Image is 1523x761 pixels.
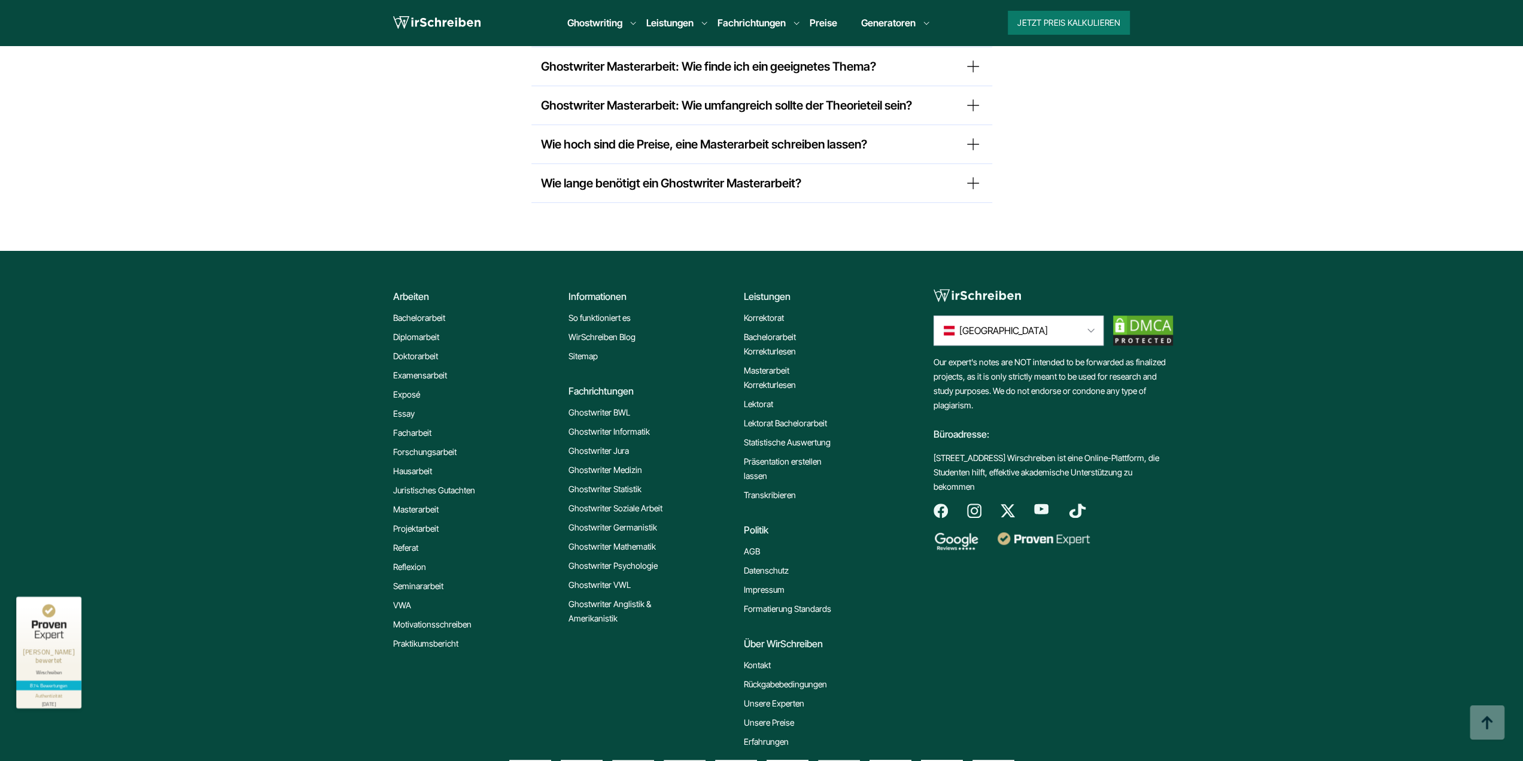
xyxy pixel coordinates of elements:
[393,330,439,344] a: Diplomarbeit
[1469,705,1505,741] img: button top
[934,504,948,518] img: facebook
[569,463,642,477] a: Ghostwriter Medizin
[998,532,1090,545] img: proven expert
[744,311,784,325] a: Korrektorat
[1113,316,1173,345] img: dmca
[541,57,983,76] summary: Ghostwriter Masterarbeit: Wie finde ich ein geeignetes Thema?
[16,597,81,708] div: Kundenbewertungen & Erfahrungen zu Wirschreiben. Mehr Infos anzeigen
[393,522,439,536] a: Projektarbeit
[569,482,642,496] a: Ghostwriter Statistik
[569,501,662,516] a: Ghostwriter Soziale Arbeit
[1034,504,1048,514] img: youtube
[744,563,789,578] a: Datenschutz
[934,532,978,550] img: google reviews
[569,349,598,363] a: Sitemap
[744,602,831,616] a: Formatierung Standards
[569,578,631,592] a: Ghostwriter VWL
[393,407,415,421] a: Essay
[20,699,78,707] div: [DATE]
[393,502,439,517] a: Masterarbeit
[744,677,827,692] a: Rückgabebedingungen
[16,690,81,708] a: Informationen zum Siegel anzeigen
[569,559,658,573] a: Ghostwriter Psychologie
[744,523,910,537] div: Politik
[1008,11,1130,35] button: Jetzt Preis kalkulieren
[934,413,1173,451] div: Büroadresse:
[744,658,771,672] a: Kontakt
[744,397,773,411] a: Lektorat
[744,696,804,711] a: Unsere Experten
[393,483,475,498] a: Juristisches Gutachten
[744,416,827,430] a: Lektorat Bachelorarbeit
[569,520,657,535] a: Ghostwriter Germanistik
[959,323,1048,338] span: [GEOGRAPHIC_DATA]
[646,16,694,30] a: Leistungen
[16,599,81,681] a: Rückseite des Siegels anzeigen [PERSON_NAME] bewertet Wirschreiben
[744,363,840,392] a: Masterarbeit Korrekturlesen
[744,715,794,730] a: Unsere Preise
[744,435,831,450] a: Statistische Auswertung
[569,405,630,420] a: Ghostwriter BWL
[569,311,631,325] a: So funktioniert es
[393,426,431,440] a: Facharbeit
[744,544,760,559] a: AGB
[569,330,636,344] a: WirSchreiben Blog
[569,384,734,398] div: Fachrichtungen
[393,349,438,363] a: Doktorarbeit
[744,735,789,749] a: Erfahrungen
[393,579,443,593] a: Seminararbeit
[393,560,426,574] a: Reflexion
[393,617,472,632] a: Motivationsschreiben
[569,289,734,304] div: Informationen
[569,444,629,458] a: Ghostwriter Jura
[744,488,796,502] a: Transkribieren
[35,692,62,699] div: Authentizität
[744,454,840,483] a: Präsentation erstellen lassen
[810,17,837,29] a: Preise
[1068,504,1087,518] img: tiktok
[744,636,910,651] div: Über WirSchreiben
[744,330,840,359] a: Bachelorarbeit Korrekturlesen
[967,504,981,518] img: instagram
[393,14,481,32] img: logo wirschreiben
[393,445,457,459] a: Forschungsarbeit
[16,647,81,665] div: [PERSON_NAME] bewertet
[861,16,916,30] a: Generatoren
[20,669,78,675] div: Wirschreiben
[744,583,785,597] a: Impressum
[393,464,432,478] a: Hausarbeit
[934,355,1173,504] div: Our expert's notes are NOT intended to be forwarded as finalized projects, as it is only strictly...
[569,597,664,626] a: Ghostwriter Anglistik & Amerikanistik
[393,598,411,613] a: VWA
[934,289,1021,302] img: logo-footer
[569,425,650,439] a: Ghostwriter Informatik
[393,289,559,304] div: Arbeiten
[393,636,458,651] a: Praktikumsbericht
[744,289,910,304] div: Leistungen
[393,311,445,325] a: Bachelorarbeit
[393,368,447,383] a: Examensarbeit
[541,135,983,154] summary: Wie hoch sind die Preise, eine Masterarbeit schreiben lassen?
[569,539,656,554] a: Ghostwriter Mathematik
[718,16,786,30] a: Fachrichtungen
[567,16,622,30] a: Ghostwriting
[393,541,418,555] a: Referat
[16,681,81,690] div: 874 Bewertungen
[1001,504,1015,518] img: twitter
[944,323,954,338] img: Österreich
[541,96,983,115] summary: Ghostwriter Masterarbeit: Wie umfangreich sollte der Theorieteil sein?
[393,387,420,402] a: Exposé
[541,174,983,193] summary: Wie lange benötigt ein Ghostwriter Masterarbeit?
